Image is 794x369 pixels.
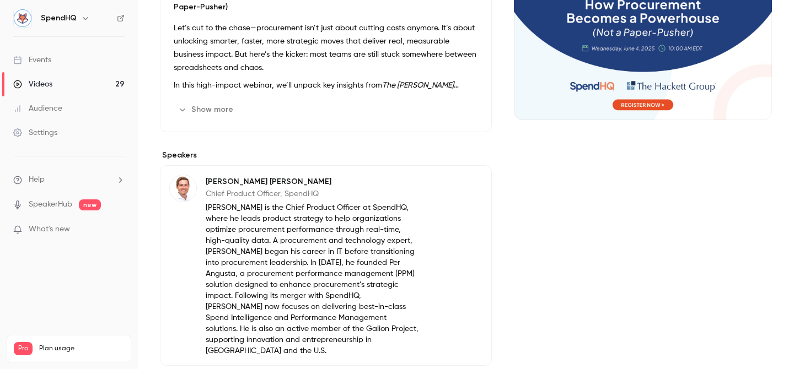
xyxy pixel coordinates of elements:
p: Let’s cut to the chase—procurement isn’t just about cutting costs anymore. It’s about unlocking s... [174,21,478,74]
span: What's new [29,224,70,235]
span: Help [29,174,45,186]
div: Audience [13,103,62,114]
span: Plan usage [39,344,124,353]
p: [PERSON_NAME] is the Chief Product Officer at SpendHQ, where he leads product strategy to help or... [206,202,420,356]
iframe: Noticeable Trigger [111,225,125,235]
h6: SpendHQ [41,13,77,24]
img: Pierre Laprée [170,175,196,202]
label: Speakers [160,150,492,161]
p: Chief Product Officer, SpendHQ [206,188,420,199]
span: new [79,199,101,210]
div: Settings [13,127,57,138]
p: [PERSON_NAME] [PERSON_NAME] [206,176,420,187]
a: SpeakerHub [29,199,72,210]
div: Pierre Laprée[PERSON_NAME] [PERSON_NAME]Chief Product Officer, SpendHQ[PERSON_NAME] is the Chief ... [160,165,492,366]
li: help-dropdown-opener [13,174,125,186]
div: Videos [13,79,52,90]
button: Show more [174,101,240,118]
img: SpendHQ [14,9,31,27]
div: Events [13,55,51,66]
span: Pro [14,342,33,355]
p: In this high-impact webinar, we’ll unpack key insights from new guide: . You’ll get the straight ... [174,79,478,92]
